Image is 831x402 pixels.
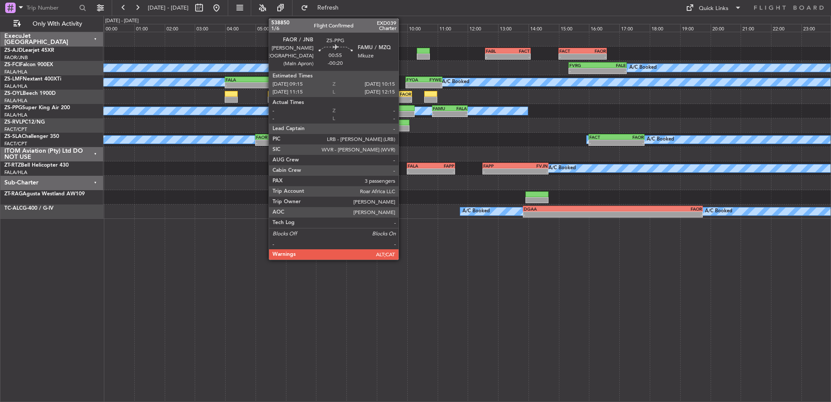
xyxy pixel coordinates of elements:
[515,163,548,168] div: FVJN
[438,24,468,32] div: 11:00
[431,169,454,174] div: -
[4,77,61,82] a: ZS-LMFNextant 400XTi
[486,48,508,54] div: FABL
[589,140,616,145] div: -
[4,77,23,82] span: ZS-LMF
[680,24,711,32] div: 19:00
[165,24,195,32] div: 02:00
[559,48,582,54] div: FACT
[515,169,548,174] div: -
[377,24,407,32] div: 09:00
[4,120,45,125] a: ZS-RVLPC12/NG
[559,54,582,59] div: -
[524,206,613,211] div: DGAA
[261,83,296,88] div: -
[617,140,644,145] div: -
[598,68,626,74] div: -
[301,91,333,97] div: FAPE
[450,111,467,117] div: -
[256,140,284,145] div: -
[347,91,379,97] div: FAPE
[379,91,411,97] div: FAOR
[613,212,702,217] div: -
[297,1,349,15] button: Refresh
[347,54,368,59] div: -
[529,24,559,32] div: 14:00
[4,48,23,53] span: ZS-AJD
[629,61,657,74] div: A/C Booked
[424,77,442,82] div: FYWE
[256,134,284,140] div: FAOR
[613,206,702,211] div: FAOR
[347,48,368,54] div: FACT
[442,76,469,89] div: A/C Booked
[4,91,23,96] span: ZS-OYL
[508,54,530,59] div: -
[4,191,85,197] a: ZT-RAGAgusta Westland AW109
[379,97,411,102] div: -
[468,24,498,32] div: 12:00
[569,68,598,74] div: -
[408,169,431,174] div: -
[486,54,508,59] div: -
[4,105,70,111] a: ZS-PPGSuper King Air 200
[771,24,801,32] div: 22:00
[431,163,454,168] div: FAPP
[598,63,626,68] div: FALE
[705,205,732,218] div: A/C Booked
[711,24,741,32] div: 20:00
[617,134,644,140] div: FAOR
[4,48,54,53] a: ZS-AJDLearjet 45XR
[368,54,389,59] div: -
[699,4,728,13] div: Quick Links
[548,162,576,175] div: A/C Booked
[681,1,746,15] button: Quick Links
[462,205,490,218] div: A/C Booked
[226,83,261,88] div: -
[27,1,76,14] input: Trip Number
[589,134,616,140] div: FACT
[4,206,53,211] a: TC-ALCG-400 / G-IV
[284,140,312,145] div: -
[269,91,301,97] div: FAOR
[650,24,680,32] div: 18:00
[483,163,515,168] div: FAPP
[261,77,296,82] div: FYOA
[23,21,92,27] span: Only With Activity
[4,191,23,197] span: ZT-RAG
[4,163,21,168] span: ZT-RTZ
[589,24,619,32] div: 16:00
[286,24,316,32] div: 06:00
[406,83,424,88] div: -
[450,106,467,111] div: FALA
[4,97,27,104] a: FALA/HLA
[4,134,59,139] a: ZS-SLAChallenger 350
[4,83,27,90] a: FALA/HLA
[310,5,346,11] span: Refresh
[4,141,27,147] a: FACT/CPT
[4,134,22,139] span: ZS-SLA
[407,24,438,32] div: 10:00
[4,62,53,67] a: ZS-FCIFalcon 900EX
[316,24,346,32] div: 07:00
[148,4,189,12] span: [DATE] - [DATE]
[368,48,389,54] div: FXMM
[433,111,450,117] div: -
[4,105,22,111] span: ZS-PPG
[4,163,69,168] a: ZT-RTZBell Helicopter 430
[4,126,27,133] a: FACT/CPT
[582,54,605,59] div: -
[406,77,424,82] div: FYOA
[346,24,377,32] div: 08:00
[424,83,442,88] div: -
[4,62,20,67] span: ZS-FCI
[195,24,225,32] div: 03:00
[4,206,23,211] span: TC-ALC
[104,24,134,32] div: 00:00
[408,163,431,168] div: FALA
[582,48,605,54] div: FAOR
[647,133,674,146] div: A/C Booked
[741,24,771,32] div: 21:00
[4,120,22,125] span: ZS-RVL
[498,24,529,32] div: 13:00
